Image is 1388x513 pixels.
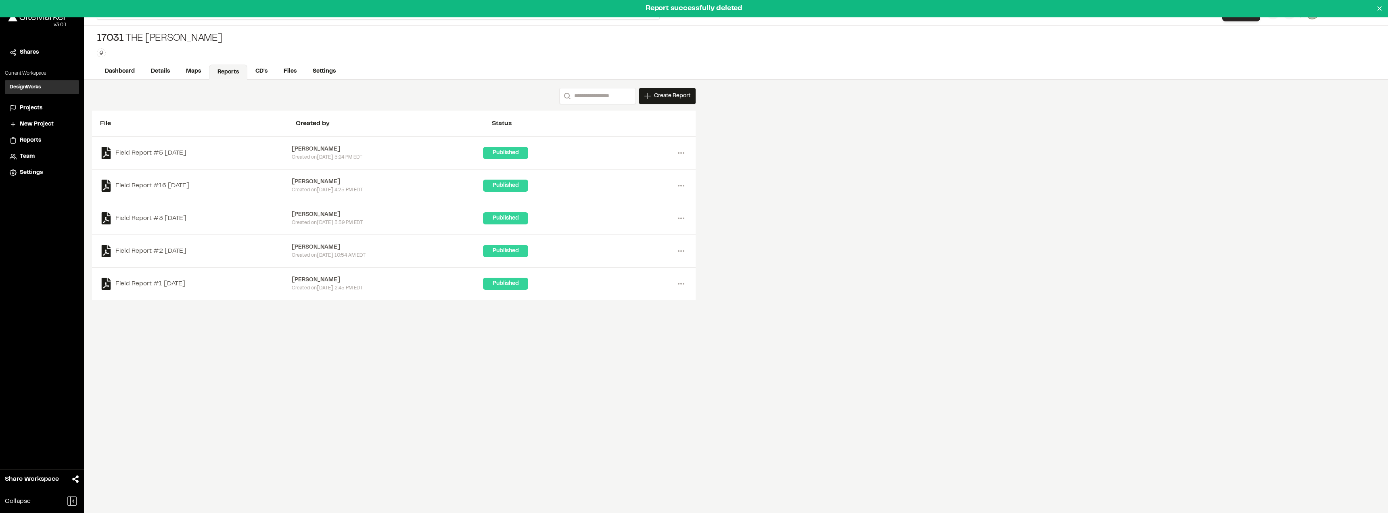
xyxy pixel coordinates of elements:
a: Settings [10,168,74,177]
div: Created by [296,119,491,128]
a: Field Report #1 [DATE] [100,278,292,290]
a: Field Report #16 [DATE] [100,180,292,192]
a: CD's [247,64,276,79]
span: Team [20,152,35,161]
span: Share Workspace [5,474,59,484]
div: [PERSON_NAME] [292,276,483,285]
div: File [100,119,296,128]
div: Created on [DATE] 2:45 PM EDT [292,285,483,292]
a: New Project [10,120,74,129]
a: Field Report #5 [DATE] [100,147,292,159]
div: Created on [DATE] 4:25 PM EDT [292,186,483,194]
div: Published [483,245,528,257]
div: [PERSON_NAME] [292,210,483,219]
h3: DesignWorks [10,84,41,91]
button: Search [559,88,574,104]
a: Settings [305,64,344,79]
a: Projects [10,104,74,113]
a: Team [10,152,74,161]
div: Oh geez...please don't... [8,21,67,29]
div: Published [483,147,528,159]
span: Shares [20,48,39,57]
a: Reports [209,65,247,80]
a: Reports [10,136,74,145]
span: Projects [20,104,42,113]
div: [PERSON_NAME] [292,145,483,154]
div: [PERSON_NAME] [292,178,483,186]
div: Published [483,212,528,224]
span: 17031 [97,32,124,45]
span: New Project [20,120,54,129]
a: Shares [10,48,74,57]
span: Reports [20,136,41,145]
button: Edit Tags [97,48,106,57]
div: Published [483,278,528,290]
span: Settings [20,168,43,177]
p: Current Workspace [5,70,79,77]
a: Field Report #2 [DATE] [100,245,292,257]
div: Status [492,119,688,128]
a: Field Report #3 [DATE] [100,212,292,224]
a: Maps [178,64,209,79]
span: Collapse [5,496,31,506]
div: The [PERSON_NAME] [97,32,222,45]
div: Created on [DATE] 10:54 AM EDT [292,252,483,259]
a: Details [143,64,178,79]
div: Published [483,180,528,192]
div: Created on [DATE] 5:59 PM EDT [292,219,483,226]
a: Files [276,64,305,79]
div: [PERSON_NAME] [292,243,483,252]
span: Create Report [654,92,690,101]
a: Dashboard [97,64,143,79]
div: Created on [DATE] 5:24 PM EDT [292,154,483,161]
